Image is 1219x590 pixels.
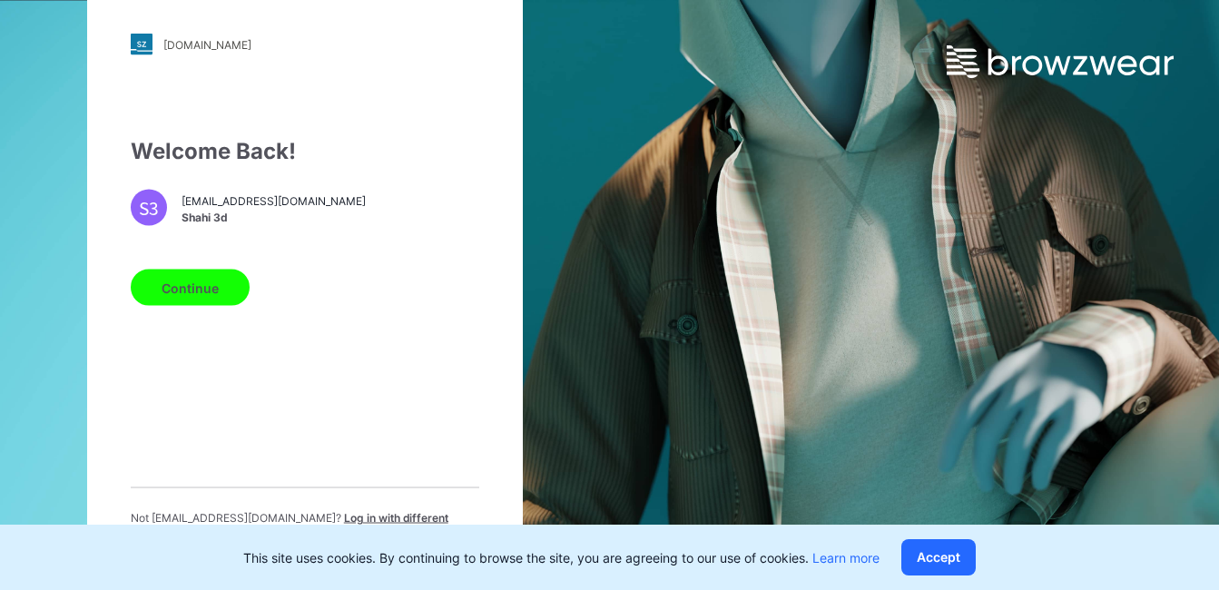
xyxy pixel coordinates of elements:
[131,135,479,168] div: Welcome Back!
[131,270,250,306] button: Continue
[243,548,880,567] p: This site uses cookies. By continuing to browse the site, you are agreeing to our use of cookies.
[131,190,167,226] div: S3
[163,37,251,51] div: [DOMAIN_NAME]
[947,45,1174,78] img: browzwear-logo.e42bd6dac1945053ebaf764b6aa21510.svg
[131,510,479,543] p: Not [EMAIL_ADDRESS][DOMAIN_NAME] ?
[901,539,976,575] button: Accept
[182,192,366,209] span: [EMAIL_ADDRESS][DOMAIN_NAME]
[131,34,152,55] img: stylezone-logo.562084cfcfab977791bfbf7441f1a819.svg
[812,550,880,565] a: Learn more
[182,209,366,225] span: Shahi 3d
[131,34,479,55] a: [DOMAIN_NAME]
